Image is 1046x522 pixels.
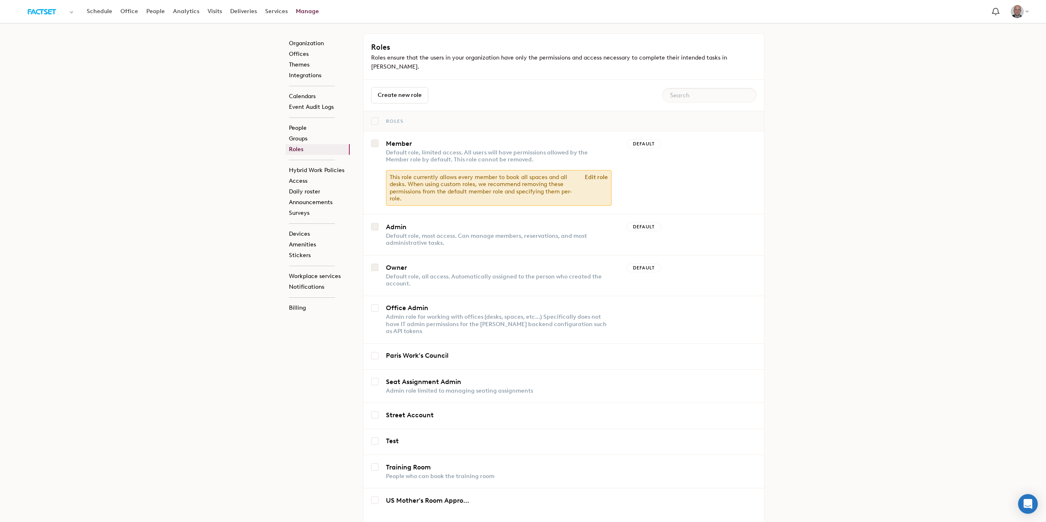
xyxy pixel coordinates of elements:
[386,140,472,147] a: Member
[386,264,472,271] a: Owner
[626,223,661,231] span: Default
[390,174,581,202] span: This role currently allows every member to book all spaces and all desks. When using custom roles...
[286,176,350,186] a: Access
[386,230,611,247] div: Default role, most access. Can manage members, reservations, and most administrative tasks.
[386,412,472,419] a: Street Account
[286,208,350,218] a: Surveys
[386,271,611,287] div: Default role, all access. Automatically assigned to the person who created the account.
[1007,3,1033,20] button: Alastair Bowen-Jones
[83,4,116,19] a: Schedule
[286,271,350,282] a: Workplace services
[386,464,472,471] a: Training Room
[286,165,350,176] a: Hybrid Work Policies
[626,140,661,148] span: Default
[386,224,472,230] a: Admin
[286,49,350,60] a: Offices
[662,88,757,103] input: Search
[116,4,142,19] a: Office
[286,186,350,197] a: Daily roster
[626,264,661,272] span: Default
[286,123,350,133] a: People
[226,4,261,19] a: Deliveries
[169,4,203,19] a: Analytics
[292,4,323,19] a: Manage
[286,229,350,239] a: Devices
[386,379,472,385] a: Seat Assignment Admin
[286,70,350,81] a: Integrations
[371,87,428,103] button: create-role
[386,147,611,163] div: Default role, limited access. All users will have permissions allowed by the Member role by defau...
[286,197,350,208] a: Announcements
[1011,5,1024,18] img: Alastair Bowen-Jones
[286,239,350,250] a: Amenities
[261,4,292,19] a: Services
[988,4,1003,19] a: Notification bell navigates to notifications page
[286,60,350,70] a: Themes
[386,438,472,444] a: Test
[386,385,611,395] div: Admin role limited to managing seating assignments
[286,144,350,155] a: Roles
[990,6,1001,17] span: Notification bell navigates to notifications page
[1018,494,1038,514] div: Open Intercom Messenger
[286,91,350,102] a: Calendars
[286,38,350,49] a: Organization
[203,4,226,19] a: Visits
[371,41,757,53] h3: Roles
[286,133,350,144] a: Groups
[142,4,169,19] a: People
[386,311,611,335] div: Admin role for working with offices (desks, spaces, etc...) Specifically does not have IT admin p...
[286,303,350,313] a: Billing
[386,471,611,480] div: People who can book the training room
[286,250,350,261] a: Stickers
[286,102,350,113] a: Event Audit Logs
[386,497,472,504] a: US Mother's Room Approvers
[286,282,350,292] a: Notifications
[585,174,608,181] a: Edit role
[386,352,472,359] a: Paris Work's Council
[386,305,472,311] a: Office Admin
[371,53,757,72] p: Roles ensure that the users in your organization have only the permissions and access necessary t...
[379,111,619,131] th: Roles
[13,2,79,21] button: Select an organization - FactSet currently selected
